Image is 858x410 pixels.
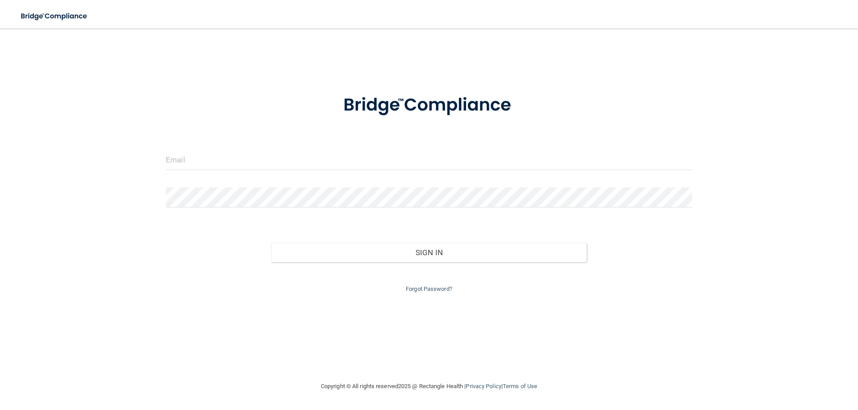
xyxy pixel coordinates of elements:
[266,372,592,401] div: Copyright © All rights reserved 2025 @ Rectangle Health | |
[466,383,501,389] a: Privacy Policy
[166,150,692,170] input: Email
[325,82,533,128] img: bridge_compliance_login_screen.278c3ca4.svg
[13,7,96,25] img: bridge_compliance_login_screen.278c3ca4.svg
[503,383,537,389] a: Terms of Use
[271,243,587,262] button: Sign In
[406,286,452,292] a: Forgot Password?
